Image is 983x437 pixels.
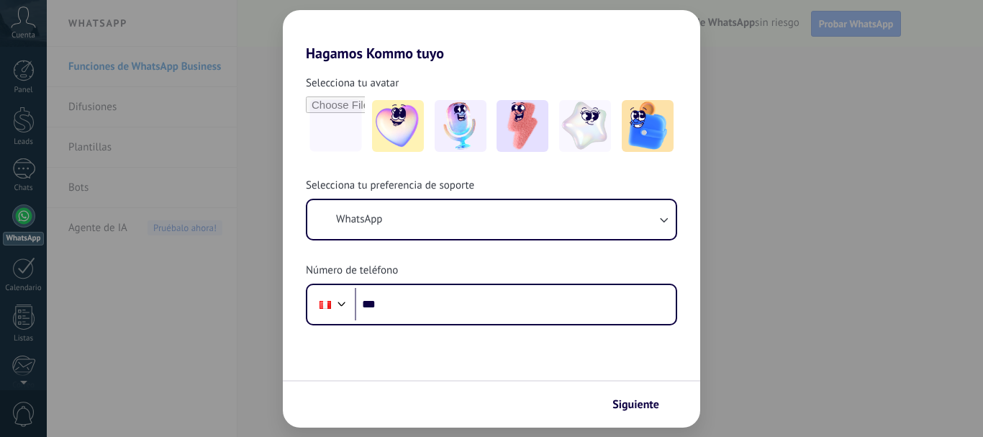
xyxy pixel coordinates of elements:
img: -3.jpeg [497,100,548,152]
button: WhatsApp [307,200,676,239]
button: Siguiente [606,392,679,417]
span: WhatsApp [336,212,382,227]
img: -1.jpeg [372,100,424,152]
img: -2.jpeg [435,100,486,152]
span: Número de teléfono [306,263,398,278]
img: -5.jpeg [622,100,674,152]
span: Siguiente [612,400,659,410]
div: Peru: + 51 [312,289,339,320]
span: Selecciona tu avatar [306,76,399,91]
h2: Hagamos Kommo tuyo [283,10,700,62]
span: Selecciona tu preferencia de soporte [306,179,474,193]
img: -4.jpeg [559,100,611,152]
